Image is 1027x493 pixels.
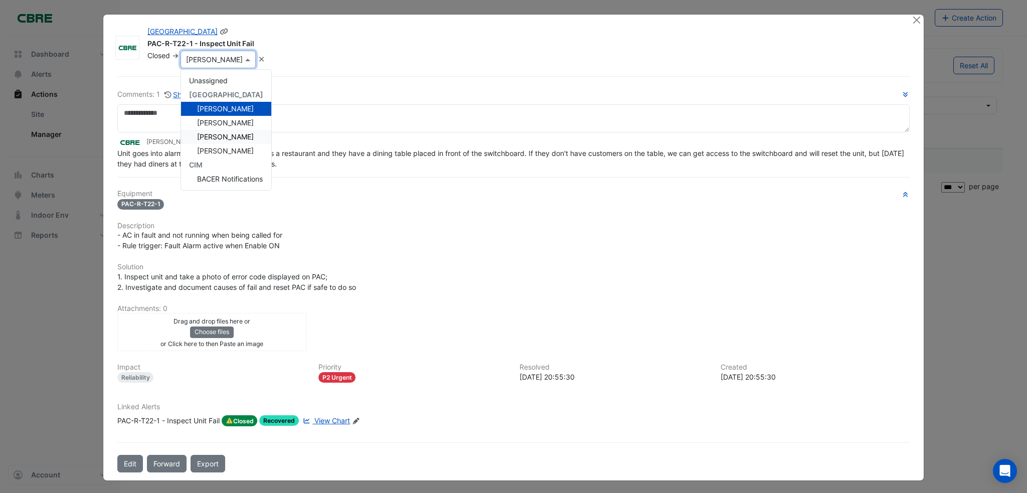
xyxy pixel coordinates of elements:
[117,403,910,411] h6: Linked Alerts
[318,363,507,372] h6: Priority
[520,363,709,372] h6: Resolved
[117,272,356,291] span: 1. Inspect unit and take a photo of error code displayed on PAC; 2. Investigate and document caus...
[117,89,219,100] div: Comments: 1
[318,372,356,383] div: P2 Urgent
[222,415,258,426] span: Closed
[116,43,139,53] img: CBRE Charter Hall
[993,459,1017,483] div: Open Intercom Messenger
[314,416,350,425] span: View Chart
[147,455,187,472] button: Forward
[197,104,254,113] span: [PERSON_NAME]
[197,175,263,183] span: BACER Notifications
[172,51,179,60] span: ->
[197,132,254,141] span: [PERSON_NAME]
[117,415,220,426] div: PAC-R-T22-1 - Inspect Unit Fail
[197,189,239,197] span: CIM Support
[117,190,910,198] h6: Equipment
[147,39,900,51] div: PAC-R-T22-1 - Inspect Unit Fail
[147,51,170,60] span: Closed
[911,15,922,25] button: Close
[117,304,910,313] h6: Attachments: 0
[181,70,271,190] div: Options List
[259,415,299,426] span: Recovered
[117,263,910,271] h6: Solution
[117,231,282,250] span: - AC in fault and not running when being called for - Rule trigger: Fault Alarm active when Enabl...
[191,455,225,472] a: Export
[721,372,910,382] div: [DATE] 20:55:30
[352,417,360,425] fa-icon: Edit Linked Alerts
[117,363,306,372] h6: Impact
[721,363,910,372] h6: Created
[164,89,219,100] button: Show Activity
[189,76,228,85] span: Unassigned
[117,455,143,472] button: Edit
[520,372,709,382] div: [DATE] 20:55:30
[117,137,142,148] img: CBRE Charter Hall
[189,160,203,169] span: CIM
[117,149,906,168] span: Unit goes into alarm every few weeks. Tenant is a restaurant and they have a dining table placed ...
[146,137,235,146] small: [PERSON_NAME] - -
[117,222,910,230] h6: Description
[117,372,154,383] div: Reliability
[190,326,234,338] button: Choose files
[220,27,229,36] span: Copy link to clipboard
[147,27,218,36] a: [GEOGRAPHIC_DATA]
[301,415,350,426] a: View Chart
[160,340,263,348] small: or Click here to then Paste an image
[174,317,250,325] small: Drag and drop files here or
[197,146,254,155] span: [PERSON_NAME]
[117,199,164,210] span: PAC-R-T22-1
[189,90,263,99] span: [GEOGRAPHIC_DATA]
[197,118,254,127] span: [PERSON_NAME]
